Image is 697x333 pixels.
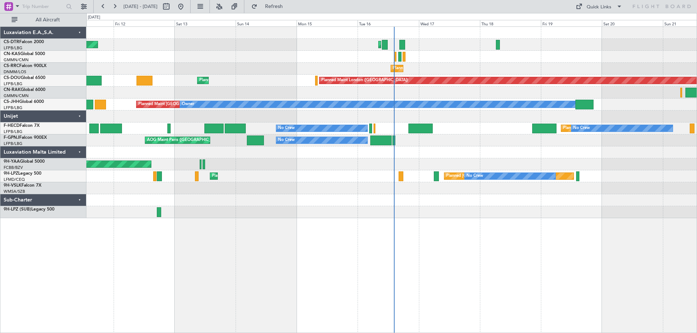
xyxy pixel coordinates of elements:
[380,39,417,50] div: Planned Maint Sofia
[4,64,19,68] span: CS-RRC
[4,159,20,164] span: 9H-YAA
[4,207,54,212] a: 9H-LPZ (SUB)Legacy 500
[4,189,25,194] a: WMSA/SZB
[22,1,64,12] input: Trip Number
[19,17,77,22] span: All Aircraft
[446,171,549,182] div: Planned [GEOGRAPHIC_DATA] ([GEOGRAPHIC_DATA])
[4,45,23,51] a: LFPB/LBG
[4,136,47,140] a: F-GPNJFalcon 900EX
[480,20,541,26] div: Thu 18
[4,171,18,176] span: 9H-LPZ
[248,1,292,12] button: Refresh
[236,20,297,26] div: Sun 14
[4,171,41,176] a: 9H-LPZLegacy 500
[4,207,31,212] span: 9H-LPZ (SUB)
[8,14,79,26] button: All Aircraft
[297,20,358,26] div: Mon 15
[4,100,19,104] span: CS-JHH
[278,135,295,146] div: No Crew
[4,183,41,188] a: 9H-VSLKFalcon 7X
[212,171,298,182] div: Planned Maint Cannes ([GEOGRAPHIC_DATA])
[4,165,23,170] a: FCBB/BZV
[4,88,45,92] a: CN-RAKGlobal 6000
[4,93,29,99] a: GMMN/CMN
[4,100,44,104] a: CS-JHHGlobal 6000
[4,136,19,140] span: F-GPNJ
[541,20,602,26] div: Fri 19
[4,52,45,56] a: CN-KASGlobal 5000
[114,20,175,26] div: Fri 12
[4,105,23,111] a: LFPB/LBG
[4,159,45,164] a: 9H-YAAGlobal 5000
[573,123,590,134] div: No Crew
[4,52,20,56] span: CN-KAS
[199,75,314,86] div: Planned Maint [GEOGRAPHIC_DATA] ([GEOGRAPHIC_DATA])
[4,40,44,44] a: CS-DTRFalcon 2000
[602,20,663,26] div: Sat 20
[4,57,29,63] a: GMMN/CMN
[4,76,21,80] span: CS-DOU
[123,3,158,10] span: [DATE] - [DATE]
[4,177,25,182] a: LFMD/CEQ
[4,64,46,68] a: CS-RRCFalcon 900LX
[4,129,23,134] a: LFPB/LBG
[358,20,419,26] div: Tue 16
[278,123,295,134] div: No Crew
[4,88,21,92] span: CN-RAK
[4,141,23,146] a: LFPB/LBG
[175,20,236,26] div: Sat 13
[393,63,507,74] div: Planned Maint [GEOGRAPHIC_DATA] ([GEOGRAPHIC_DATA])
[259,4,289,9] span: Refresh
[88,14,100,21] div: [DATE]
[563,123,677,134] div: Planned Maint [GEOGRAPHIC_DATA] ([GEOGRAPHIC_DATA])
[4,183,21,188] span: 9H-VSLK
[4,124,40,128] a: F-HECDFalcon 7X
[4,69,26,75] a: DNMM/LOS
[466,171,483,182] div: No Crew
[147,135,223,146] div: AOG Maint Paris ([GEOGRAPHIC_DATA])
[4,40,19,44] span: CS-DTR
[4,76,45,80] a: CS-DOUGlobal 6500
[4,81,23,87] a: LFPB/LBG
[182,99,194,110] div: Owner
[138,99,253,110] div: Planned Maint [GEOGRAPHIC_DATA] ([GEOGRAPHIC_DATA])
[572,1,626,12] button: Quick Links
[321,75,408,86] div: Planned Maint London ([GEOGRAPHIC_DATA])
[587,4,611,11] div: Quick Links
[4,124,20,128] span: F-HECD
[419,20,480,26] div: Wed 17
